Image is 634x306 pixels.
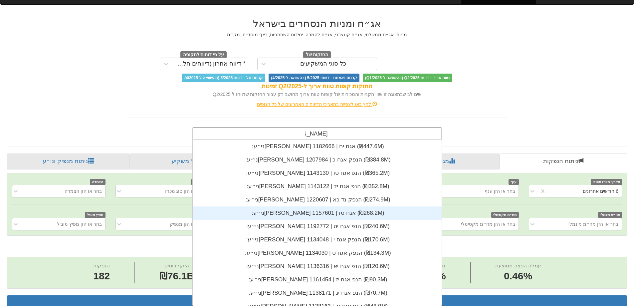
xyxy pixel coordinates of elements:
span: סוג מכרז [191,179,209,185]
span: קרנות סל - דיווחי 5/2025 (בהשוואה ל-4/2025) [182,74,265,82]
span: היקף גיוסים [164,263,189,268]
div: בחר או הזן מפיץ מוביל [57,221,102,227]
div: בחר או הזן מנפיק [170,221,205,227]
span: מח״מ מקסימלי [491,212,519,218]
a: ניתוח הנפקות [500,153,627,169]
h2: ניתוח הנפקות - 6 חודשים אחרונים [7,242,627,253]
span: ענף [509,179,519,185]
div: לחץ כאן לצפייה בתאריכי הדיווחים האחרונים של כל הגופים [122,101,512,108]
div: ני״ע: ‏[PERSON_NAME] הנפ אגח יז | 1161454 ‎(₪90.3M)‎ [193,273,442,286]
div: ני״ע: ‏[PERSON_NAME] הנפק נד כא | 1220607 ‎(₪274.9M)‎ [193,193,442,206]
span: עמלת הפצה ממוצעת [495,263,540,268]
div: ני״ע: ‏[PERSON_NAME] הנפק אגח י | 1134048 ‎(₪170.6M)‎ [193,233,442,246]
div: ני״ע: ‏[PERSON_NAME] אגח יח | 1182666 ‎(₪447.6M)‎ [193,140,442,153]
a: ניתוח מנפיק וני״ע [7,153,130,169]
span: קרנות נאמנות - דיווחי 5/2025 (בהשוואה ל-4/2025) [269,74,359,82]
span: טווח ארוך - דיווחי Q2/2025 (בהשוואה ל-Q1/2025) [363,74,452,82]
div: ני״ע: ‏[PERSON_NAME] הנפק אגח ט | 1134030 ‎(₪134.3M)‎ [193,246,442,260]
div: ני״ע: ‏[PERSON_NAME] אגח טז | 1157601 ‎(₪268.2M)‎ [193,206,442,220]
div: בחר או הזן סוג מכרז [165,188,205,194]
div: * דיווח אחרון (דיווחים חלקיים) [174,61,246,67]
span: על פי דוחות לתקופה [180,51,227,59]
div: החזקות קופות טווח ארוך ל-Q2/2025 זמינות [127,82,507,91]
span: תאריך מכרז מוסדי [591,179,622,185]
div: ני״ע: ‏[PERSON_NAME] הנפק אגח כ | 1207984 ‎(₪384.8M)‎ [193,153,442,166]
div: 6 חודשים אחרונים [583,188,618,194]
span: ₪76.1B [159,270,194,281]
h2: אג״ח ומניות הנסחרים בישראל [127,18,507,29]
div: ני״ע: ‏[PERSON_NAME] הנפ אגח יד | 1143122 ‎(₪352.8M)‎ [193,180,442,193]
div: שים לב שבתצוגה זו שווי הקניות והמכירות של קופות טווח ארוך מחושב רק עבור החזקות שדווחו ל Q2/2025 [127,91,507,98]
span: 0.46% [495,269,540,283]
div: בחר או הזן הצמדה [65,188,102,194]
div: כל סוגי המשקיעים [300,61,346,67]
span: מפיץ מוביל [85,212,106,218]
div: בחר או הזן מח״מ מינמלי [568,221,618,227]
span: מח״מ מינמלי [598,212,622,218]
span: 182 [93,269,110,283]
div: בחר או הזן מח״מ מקסימלי [461,221,515,227]
span: הצמדה [90,179,106,185]
span: הנפקות [93,263,110,268]
h5: מניות, אג״ח ממשלתי, אג״ח קונצרני, אג״ח להמרה, יחידות השתתפות, רצף מוסדיים, מק״מ [127,32,507,37]
span: החזקות של [303,51,331,59]
div: בחר או הזן ענף [485,188,515,194]
h3: תוצאות הנפקות [12,299,622,305]
div: ני״ע: ‏[PERSON_NAME] הנפ אגח יא | 1136316 ‎(₪120.6M)‎ [193,260,442,273]
div: ני״ע: ‏[PERSON_NAME] הנפ אגח טו | 1143130 ‎(₪365.2M)‎ [193,166,442,180]
div: ני״ע: ‏[PERSON_NAME] הנפ אגח יט | 1192772 ‎(₪240.6M)‎ [193,220,442,233]
div: ני״ע: ‏[PERSON_NAME] הנפ אגח יג | 1138171 ‎(₪70.7M)‎ [193,286,442,300]
a: פרופיל משקיע [130,153,255,169]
